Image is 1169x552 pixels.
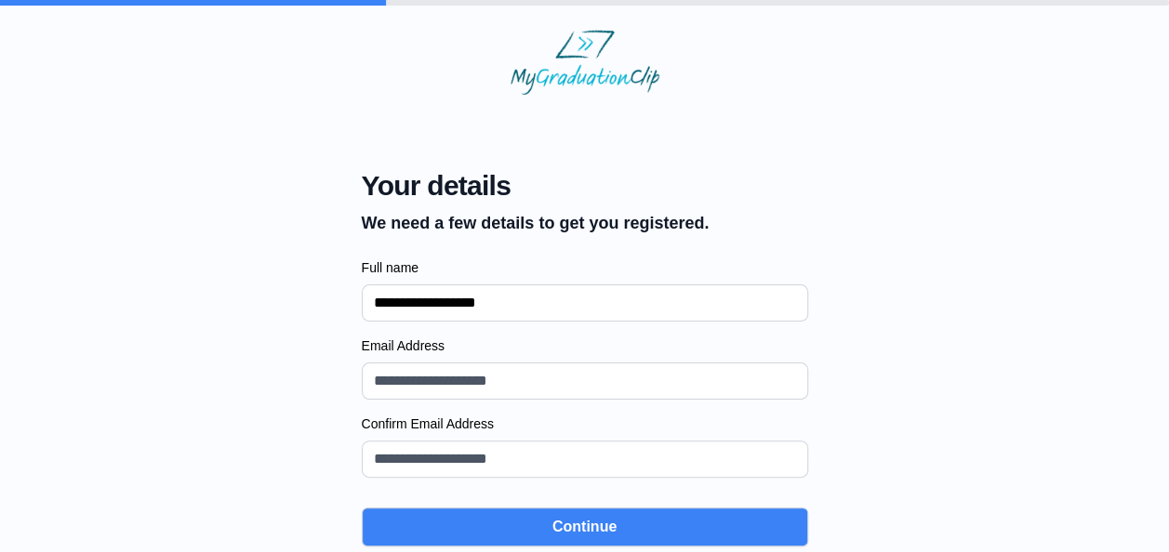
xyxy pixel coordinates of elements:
label: Full name [362,258,808,277]
img: MyGraduationClip [511,30,659,95]
p: We need a few details to get you registered. [362,210,710,236]
label: Email Address [362,336,808,355]
button: Continue [362,507,808,546]
span: Your details [362,169,710,203]
label: Confirm Email Address [362,414,808,433]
